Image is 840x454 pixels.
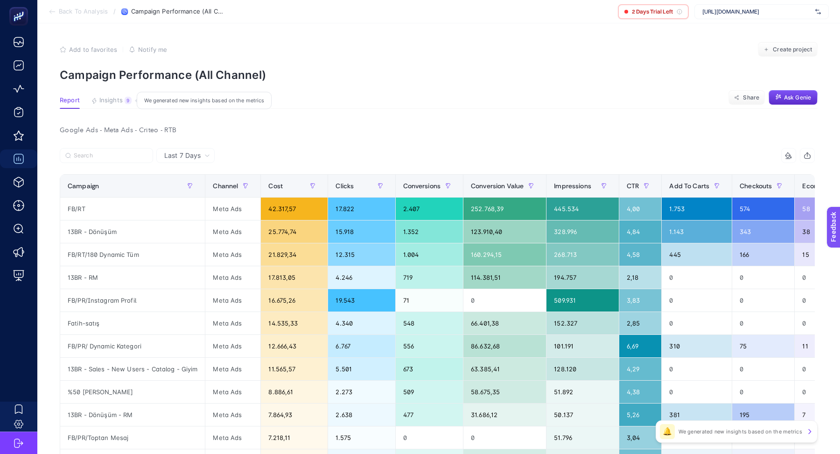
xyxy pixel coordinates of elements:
[60,426,205,449] div: FB/PR/Toptan Mesaj
[758,42,818,57] button: Create project
[732,358,794,380] div: 0
[60,243,205,266] div: FB/RT/180 Dynamic Tüm
[732,289,794,312] div: 0
[732,243,794,266] div: 166
[463,381,546,403] div: 58.675,35
[546,220,619,243] div: 328.996
[546,243,619,266] div: 268.713
[164,151,201,160] span: Last 7 Days
[662,358,732,380] div: 0
[261,404,328,426] div: 7.864,93
[463,358,546,380] div: 63.385,41
[328,426,395,449] div: 1.575
[205,358,260,380] div: Meta Ads
[6,3,35,10] span: Feedback
[205,266,260,289] div: Meta Ads
[205,404,260,426] div: Meta Ads
[60,97,80,104] span: Report
[463,198,546,220] div: 252.768,39
[261,243,328,266] div: 21.829,34
[396,404,463,426] div: 477
[463,335,546,357] div: 86.632,68
[619,198,661,220] div: 4,00
[743,94,759,101] span: Share
[60,312,205,334] div: Fatih-satış
[261,220,328,243] div: 25.774,74
[619,381,661,403] div: 4,38
[619,243,661,266] div: 4,58
[662,381,732,403] div: 0
[769,90,818,105] button: Ask Genie
[261,358,328,380] div: 11.565,57
[261,266,328,289] div: 17.813,05
[546,266,619,289] div: 194.757
[205,198,260,220] div: Meta Ads
[463,266,546,289] div: 114.381,51
[662,220,732,243] div: 1.143
[784,94,811,101] span: Ask Genie
[732,266,794,289] div: 0
[815,7,821,16] img: svg%3e
[261,198,328,220] div: 42.317,57
[261,312,328,334] div: 14.535,33
[546,358,619,380] div: 128.120
[396,266,463,289] div: 719
[396,426,463,449] div: 0
[403,182,441,190] span: Conversions
[662,266,732,289] div: 0
[336,182,354,190] span: Clicks
[60,198,205,220] div: FB/RT
[60,46,117,53] button: Add to favorites
[619,335,661,357] div: 6,69
[662,335,732,357] div: 310
[131,8,224,15] span: Campaign Performance (All Channel)
[137,92,272,109] div: We generated new insights based on the metrics
[463,404,546,426] div: 31.686,12
[728,90,765,105] button: Share
[732,335,794,357] div: 75
[619,220,661,243] div: 4,84
[396,198,463,220] div: 2.407
[261,289,328,312] div: 16.675,26
[113,7,116,15] span: /
[60,289,205,312] div: FB/PR/Instagram Profil
[546,312,619,334] div: 152.327
[662,198,732,220] div: 1.753
[632,8,673,15] span: 2 Days Trial Left
[619,404,661,426] div: 5,26
[213,182,238,190] span: Channel
[69,46,117,53] span: Add to favorites
[59,8,108,15] span: Back To Analysis
[463,243,546,266] div: 160.294,15
[732,381,794,403] div: 0
[261,381,328,403] div: 8.886,61
[396,243,463,266] div: 1.004
[546,198,619,220] div: 445.534
[662,289,732,312] div: 0
[732,312,794,334] div: 0
[261,426,328,449] div: 7.218,11
[702,8,812,15] span: [URL][DOMAIN_NAME]
[396,335,463,357] div: 556
[546,289,619,312] div: 509.931
[732,404,794,426] div: 195
[205,426,260,449] div: Meta Ads
[52,124,822,137] div: Google Ads - Meta Ads - Criteo - RTB
[60,266,205,289] div: 13BR - RM
[546,426,619,449] div: 51.796
[328,381,395,403] div: 2.273
[74,152,147,159] input: Search
[679,428,802,435] p: We generated new insights based on the metrics
[662,243,732,266] div: 445
[619,426,661,449] div: 3,04
[463,289,546,312] div: 0
[396,381,463,403] div: 509
[662,404,732,426] div: 381
[546,404,619,426] div: 50.137
[328,198,395,220] div: 17.822
[328,220,395,243] div: 15.918
[732,220,794,243] div: 343
[205,289,260,312] div: Meta Ads
[205,335,260,357] div: Meta Ads
[619,289,661,312] div: 3,83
